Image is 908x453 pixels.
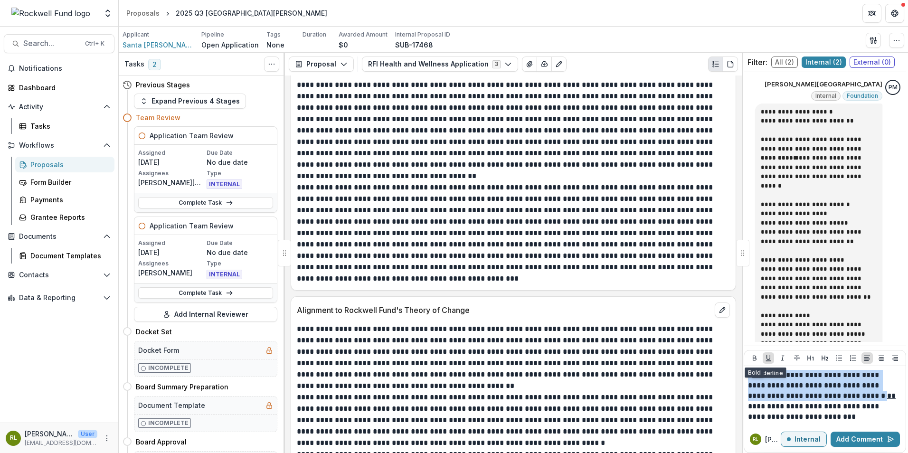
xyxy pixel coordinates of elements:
a: Grantee Reports [15,209,114,225]
p: None [266,40,284,50]
a: Proposals [15,157,114,172]
span: Foundation [847,93,878,99]
button: Get Help [885,4,904,23]
h4: Previous Stages [136,80,190,90]
h5: Document Template [138,400,205,410]
h5: Application Team Review [150,131,234,141]
p: Assignees [138,169,205,178]
button: Search... [4,34,114,53]
button: Internal [781,432,827,447]
p: [DATE] [138,247,205,257]
button: More [101,433,113,444]
div: Dashboard [19,83,107,93]
span: 2 [148,59,161,70]
p: Assigned [138,149,205,157]
div: Payments [30,195,107,205]
h5: Application Team Review [150,221,234,231]
p: Pipeline [201,30,224,39]
span: Internal ( 2 ) [802,57,846,68]
button: Ordered List [847,352,859,364]
div: Proposals [30,160,107,170]
span: Workflows [19,142,99,150]
p: [DATE] [138,157,205,167]
div: Form Builder [30,177,107,187]
span: Data & Reporting [19,294,99,302]
p: Incomplete [148,364,189,372]
span: INTERNAL [207,270,242,279]
p: Duration [303,30,326,39]
div: Grantee Reports [30,212,107,222]
button: Proposal [289,57,354,72]
button: Open Activity [4,99,114,114]
a: Payments [15,192,114,208]
div: Patrick Moreno-Covington [889,85,898,91]
button: edit [715,302,730,318]
span: All ( 2 ) [771,57,798,68]
p: Due Date [207,239,273,247]
a: Document Templates [15,248,114,264]
span: Internal [815,93,836,99]
p: User [78,430,97,438]
p: Filter: [747,57,767,68]
p: Due Date [207,149,273,157]
div: 2025 Q3 [GEOGRAPHIC_DATA][PERSON_NAME] [176,8,327,18]
p: Awarded Amount [339,30,388,39]
button: Open Data & Reporting [4,290,114,305]
p: Incomplete [148,419,189,427]
p: [PERSON_NAME] [138,268,205,278]
p: $0 [339,40,348,50]
button: Open Documents [4,229,114,244]
button: Add Internal Reviewer [134,307,277,322]
p: SUB-17468 [395,40,433,50]
div: Tasks [30,121,107,131]
p: [PERSON_NAME][GEOGRAPHIC_DATA] [138,178,205,188]
button: RFI Health and Wellness Application3 [362,57,518,72]
a: Tasks [15,118,114,134]
button: Plaintext view [708,57,723,72]
button: Underline [763,352,774,364]
p: No due date [207,247,273,257]
h4: Board Approval [136,437,187,447]
button: Italicize [777,352,788,364]
p: Applicant [123,30,149,39]
span: Notifications [19,65,111,73]
button: PDF view [723,57,738,72]
p: Open Application [201,40,259,50]
button: Add Comment [831,432,900,447]
button: Partners [862,4,881,23]
p: No due date [207,157,273,167]
div: Proposals [126,8,160,18]
button: Heading 1 [805,352,816,364]
h4: Team Review [136,113,180,123]
p: Assigned [138,239,205,247]
button: Open Workflows [4,138,114,153]
button: Open entity switcher [101,4,114,23]
p: Type [207,259,273,268]
span: Activity [19,103,99,111]
button: Edit as form [551,57,567,72]
button: Toggle View Cancelled Tasks [264,57,279,72]
p: Internal [794,435,821,444]
button: Expand Previous 4 Stages [134,94,246,109]
a: Proposals [123,6,163,20]
p: [EMAIL_ADDRESS][DOMAIN_NAME] [25,439,97,447]
a: Santa [PERSON_NAME] Hostel [123,40,194,50]
span: Documents [19,233,99,241]
span: External ( 0 ) [850,57,895,68]
div: Ctrl + K [83,38,106,49]
button: Bold [749,352,760,364]
p: [PERSON_NAME][GEOGRAPHIC_DATA] [765,80,882,89]
nav: breadcrumb [123,6,331,20]
h4: Docket Set [136,327,172,337]
img: Rockwell Fund logo [11,8,90,19]
p: [PERSON_NAME] [25,429,74,439]
a: Complete Task [138,287,273,299]
span: INTERNAL [207,179,242,189]
h5: Docket Form [138,345,179,355]
button: Notifications [4,61,114,76]
p: Tags [266,30,281,39]
p: Alignment to Rockwell Fund's Theory of Change [297,304,711,316]
button: Align Center [876,352,887,364]
button: Open Contacts [4,267,114,283]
